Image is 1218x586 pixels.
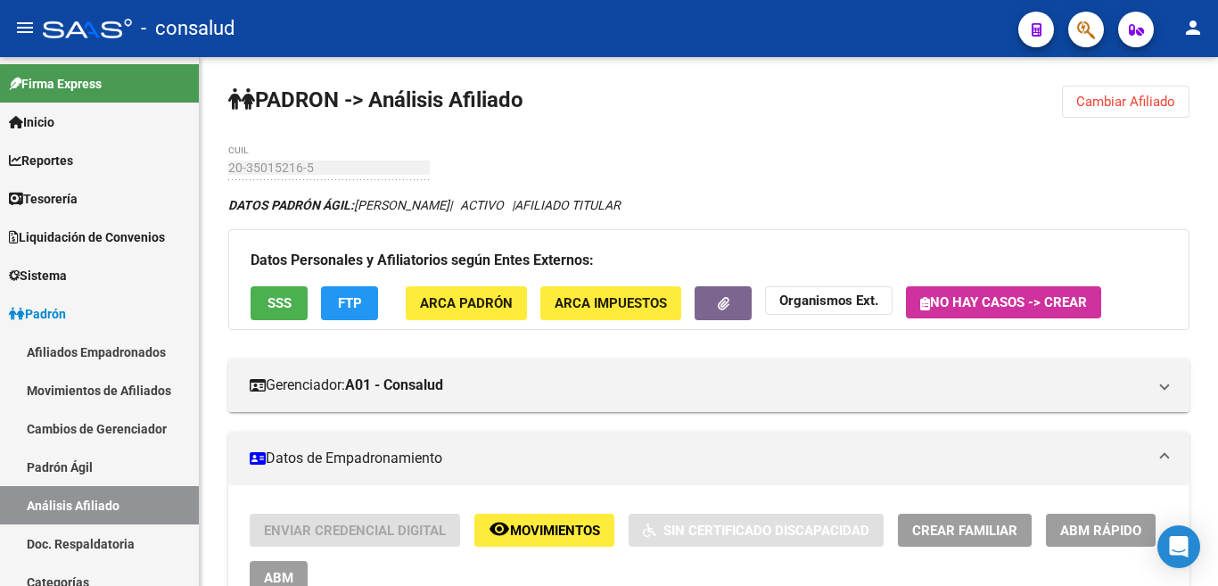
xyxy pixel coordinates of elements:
[338,296,362,312] span: FTP
[250,376,1147,395] mat-panel-title: Gerenciador:
[9,304,66,324] span: Padrón
[510,523,600,539] span: Movimientos
[141,9,235,48] span: - consalud
[540,286,681,319] button: ARCA Impuestos
[321,286,378,319] button: FTP
[406,286,527,319] button: ARCA Padrón
[228,198,449,212] span: [PERSON_NAME]
[9,112,54,132] span: Inicio
[14,17,36,38] mat-icon: menu
[228,198,354,212] strong: DATOS PADRÓN ÁGIL:
[250,514,460,547] button: Enviar Credencial Digital
[663,523,869,539] span: Sin Certificado Discapacidad
[420,296,513,312] span: ARCA Padrón
[1060,523,1141,539] span: ABM Rápido
[9,74,102,94] span: Firma Express
[920,294,1087,310] span: No hay casos -> Crear
[474,514,614,547] button: Movimientos
[555,296,667,312] span: ARCA Impuestos
[779,293,878,310] strong: Organismos Ext.
[228,87,523,112] strong: PADRON -> Análisis Afiliado
[228,432,1189,485] mat-expansion-panel-header: Datos de Empadronamiento
[514,198,621,212] span: AFILIADO TITULAR
[9,227,165,247] span: Liquidación de Convenios
[1062,86,1189,118] button: Cambiar Afiliado
[1046,514,1156,547] button: ABM Rápido
[267,296,292,312] span: SSS
[489,518,510,540] mat-icon: remove_red_eye
[1076,94,1175,110] span: Cambiar Afiliado
[228,198,621,212] i: | ACTIVO |
[264,570,293,586] span: ABM
[228,359,1189,412] mat-expansion-panel-header: Gerenciador:A01 - Consalud
[345,376,443,395] strong: A01 - Consalud
[251,286,308,319] button: SSS
[9,266,67,285] span: Sistema
[629,514,884,547] button: Sin Certificado Discapacidad
[765,286,893,314] button: Organismos Ext.
[251,248,1167,273] h3: Datos Personales y Afiliatorios según Entes Externos:
[1182,17,1204,38] mat-icon: person
[264,523,446,539] span: Enviar Credencial Digital
[9,151,73,170] span: Reportes
[898,514,1032,547] button: Crear Familiar
[250,449,1147,468] mat-panel-title: Datos de Empadronamiento
[906,286,1101,318] button: No hay casos -> Crear
[912,523,1017,539] span: Crear Familiar
[9,189,78,209] span: Tesorería
[1157,525,1200,568] div: Open Intercom Messenger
